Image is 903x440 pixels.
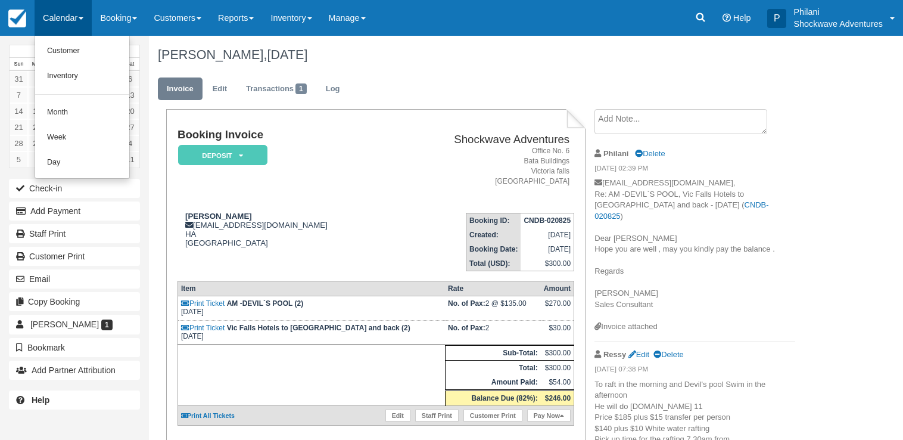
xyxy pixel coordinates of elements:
a: Edit [385,410,410,422]
strong: AM -DEVIL`S POOL (2) [227,299,303,308]
a: Edit [204,78,236,101]
address: Office No. 6 Bata Buildings Victoria falls [GEOGRAPHIC_DATA] [398,146,569,187]
a: [PERSON_NAME] 1 [9,315,140,334]
p: Philani [793,6,883,18]
a: Month [35,100,129,125]
a: Staff Print [9,224,140,243]
ul: Calendar [35,36,130,179]
a: Print Ticket [181,324,225,332]
strong: No. of Pax [448,324,485,332]
th: Rate [445,281,541,296]
strong: Vic Falls Hotels to [GEOGRAPHIC_DATA] and back (2) [227,324,410,332]
span: [PERSON_NAME] [30,320,99,329]
button: Check-in [9,179,140,198]
td: [DATE] [521,228,574,242]
a: 6 [28,151,46,168]
td: [DATE] [178,296,445,321]
i: Help [723,14,731,22]
span: 1 [295,83,307,94]
em: [DATE] 02:39 PM [594,163,795,176]
a: 29 [28,135,46,151]
td: $300.00 [521,256,574,271]
a: Invoice [158,78,203,101]
div: [EMAIL_ADDRESS][DOMAIN_NAME] HA [GEOGRAPHIC_DATA] [178,212,394,247]
a: Print Ticket [181,299,225,308]
a: Delete [635,149,665,158]
a: 6 [121,71,139,87]
th: Amount Paid: [445,375,541,391]
div: $270.00 [544,299,571,317]
div: Invoice attached [594,321,795,333]
strong: Ressy [603,350,626,359]
a: Week [35,125,129,150]
td: $300.00 [541,346,574,361]
th: Sub-Total: [445,346,541,361]
a: 5 [10,151,28,168]
a: Pay Now [527,410,571,422]
a: 8 [28,87,46,103]
td: $300.00 [541,361,574,376]
em: Deposit [178,145,267,166]
a: 14 [10,103,28,119]
h2: Shockwave Adventures [398,134,569,146]
em: [DATE] 07:38 PM [594,364,795,377]
a: Edit [628,350,649,359]
th: Booking Date: [466,242,521,256]
a: 15 [28,103,46,119]
a: Day [35,150,129,175]
p: [EMAIL_ADDRESS][DOMAIN_NAME], Re: AM -DEVIL`S POOL, Vic Falls Hotels to [GEOGRAPHIC_DATA] and bac... [594,178,795,321]
a: Inventory [35,64,129,89]
a: 31 [10,71,28,87]
button: Bookmark [9,338,140,357]
button: Add Payment [9,202,140,221]
strong: CNDB-020825 [524,216,571,225]
td: [DATE] [521,242,574,256]
a: 13 [121,87,139,103]
th: Item [178,281,445,296]
a: Customer Print [463,410,522,422]
a: Help [9,391,140,410]
div: P [767,9,786,28]
a: 28 [10,135,28,151]
th: Amount [541,281,574,296]
span: 1 [101,320,113,330]
a: 4 [121,135,139,151]
th: Total (USD): [466,256,521,271]
img: checkfront-main-nav-mini-logo.png [8,10,26,27]
a: Log [317,78,349,101]
a: Delete [653,350,683,359]
a: 22 [28,119,46,135]
td: 2 [445,321,541,345]
td: $54.00 [541,375,574,391]
strong: $246.00 [545,394,571,402]
a: Print All Tickets [181,412,235,419]
p: Shockwave Adventures [793,18,883,30]
th: Balance Due (82%): [445,391,541,406]
span: [DATE] [267,47,307,62]
th: Booking ID: [466,213,521,228]
th: Sun [10,58,28,71]
a: Staff Print [415,410,459,422]
h1: [PERSON_NAME], [158,48,817,62]
button: Copy Booking [9,292,140,311]
span: Help [733,13,751,23]
td: 2 @ $135.00 [445,296,541,321]
a: 20 [121,103,139,119]
strong: No. of Pax [448,299,485,308]
th: Created: [466,228,521,242]
a: Deposit [178,144,263,166]
th: Sat [121,58,139,71]
a: Customer Print [9,247,140,266]
button: Add Partner Attribution [9,361,140,380]
a: 21 [10,119,28,135]
strong: [PERSON_NAME] [185,212,252,221]
a: CNDB-020825 [594,200,768,221]
a: 1 [28,71,46,87]
h1: Booking Invoice [178,129,394,141]
a: 27 [121,119,139,135]
a: Transactions1 [237,78,316,101]
b: Help [32,395,49,405]
th: Total: [445,361,541,376]
a: Customer [35,39,129,64]
strong: Philani [603,149,628,158]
